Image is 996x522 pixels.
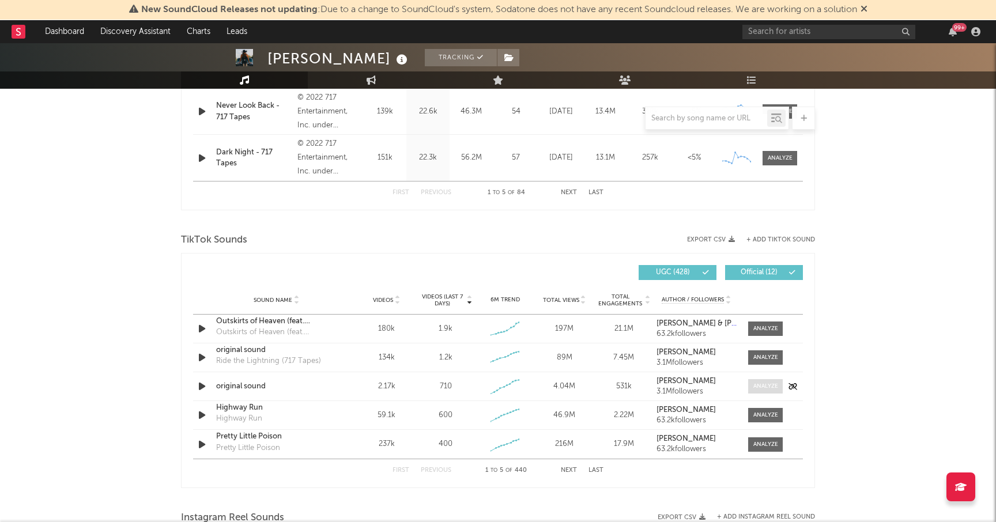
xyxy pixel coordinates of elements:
span: Dismiss [861,5,867,14]
div: <5% [675,152,714,164]
div: 134k [360,352,413,364]
button: Last [588,467,603,474]
div: 1 5 84 [474,186,538,200]
div: 400 [439,438,452,450]
a: Pretty Little Poison [216,431,337,442]
button: + Add TikTok Sound [746,237,815,243]
button: Previous [421,467,451,474]
div: [DATE] [542,152,580,164]
div: Pretty Little Poison [216,442,280,454]
span: Total Views [543,297,579,304]
a: Never Look Back - 717 Tapes [216,100,292,123]
div: 89M [538,352,591,364]
div: 180k [360,323,413,335]
strong: [PERSON_NAME] [657,349,716,356]
div: 237k [360,438,413,450]
a: Leads [218,20,255,43]
span: New SoundCloud Releases not updating [141,5,318,14]
a: [PERSON_NAME] & [PERSON_NAME] [657,320,737,328]
strong: [PERSON_NAME] & [PERSON_NAME] [657,320,784,327]
button: First [393,190,409,196]
div: 57 [496,152,536,164]
div: 3.1M followers [657,388,737,396]
span: : Due to a change to SoundCloud's system, Sodatone does not have any recent Soundcloud releases. ... [141,5,857,14]
a: Outskirts of Heaven (feat. [PERSON_NAME]) [216,316,337,327]
div: <5% [675,106,714,118]
div: 6M Trend [478,296,532,304]
div: 531k [597,381,651,392]
span: Official ( 12 ) [733,269,786,276]
span: of [508,190,515,195]
span: Author / Followers [662,296,724,304]
button: UGC(428) [639,265,716,280]
div: 2.17k [360,381,413,392]
strong: [PERSON_NAME] [657,435,716,442]
div: Highway Run [216,402,337,414]
span: to [491,468,497,473]
div: Dark Night - 717 Tapes [216,147,292,169]
strong: [PERSON_NAME] [657,377,716,385]
div: 3.1M followers [657,359,737,367]
span: Sound Name [254,297,292,304]
div: 99 + [952,23,967,32]
a: original sound [216,381,337,392]
div: + Add Instagram Reel Sound [705,514,815,520]
button: Official(12) [725,265,803,280]
div: 257k [631,152,669,164]
div: 710 [440,381,452,392]
div: 151k [366,152,403,164]
div: 17.9M [597,438,651,450]
div: 1.9k [439,323,452,335]
a: [PERSON_NAME] [657,349,737,357]
button: Tracking [425,49,497,66]
div: Outskirts of Heaven (feat. [PERSON_NAME]) [216,327,337,338]
span: Videos [373,297,393,304]
div: 4.04M [538,381,591,392]
div: 600 [439,410,452,421]
div: 46.3M [452,106,490,118]
div: 21.1M [597,323,651,335]
div: [PERSON_NAME] [267,49,410,68]
input: Search by song name or URL [646,114,767,123]
input: Search for artists [742,25,915,39]
a: Charts [179,20,218,43]
div: Highway Run [216,413,262,425]
div: Ride the Lightning (717 Tapes) [216,355,321,367]
div: 63.2k followers [657,445,737,453]
div: [DATE] [542,106,580,118]
button: Previous [421,190,451,196]
div: 216M [538,438,591,450]
span: Videos (last 7 days) [419,293,466,307]
a: [PERSON_NAME] [657,377,737,385]
div: 197M [538,323,591,335]
button: Export CSV [658,514,705,521]
a: Dashboard [37,20,92,43]
a: Discovery Assistant [92,20,179,43]
div: 13.1M [586,152,625,164]
a: [PERSON_NAME] [657,435,737,443]
div: 22.3k [409,152,447,164]
div: 59.1k [360,410,413,421]
strong: [PERSON_NAME] [657,406,716,414]
div: 46.9M [538,410,591,421]
span: of [505,468,512,473]
div: © 2022 717 Entertainment, Inc. under exclusive license to Warner Records Inc. [297,91,360,133]
button: Last [588,190,603,196]
button: + Add Instagram Reel Sound [717,514,815,520]
div: 2.22M [597,410,651,421]
div: 56.2M [452,152,490,164]
div: 1.2k [439,352,452,364]
button: Next [561,190,577,196]
a: [PERSON_NAME] [657,406,737,414]
div: original sound [216,345,337,356]
div: 318k [631,106,669,118]
span: Total Engagements [597,293,644,307]
button: Next [561,467,577,474]
span: TikTok Sounds [181,233,247,247]
button: Export CSV [687,236,735,243]
div: 1 5 440 [474,464,538,478]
